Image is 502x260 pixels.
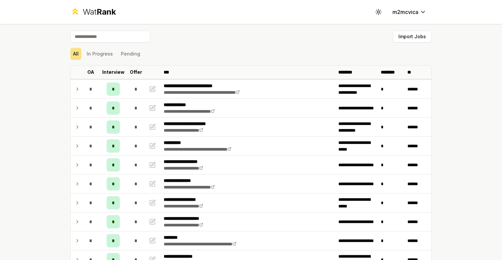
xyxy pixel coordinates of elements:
[393,31,432,43] button: Import Jobs
[70,7,116,17] a: WatRank
[102,69,125,75] p: Interview
[130,69,142,75] p: Offer
[97,7,116,17] span: Rank
[87,69,94,75] p: OA
[84,48,116,60] button: In Progress
[83,7,116,17] div: Wat
[392,8,418,16] span: m2mcvica
[118,48,143,60] button: Pending
[387,6,432,18] button: m2mcvica
[70,48,81,60] button: All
